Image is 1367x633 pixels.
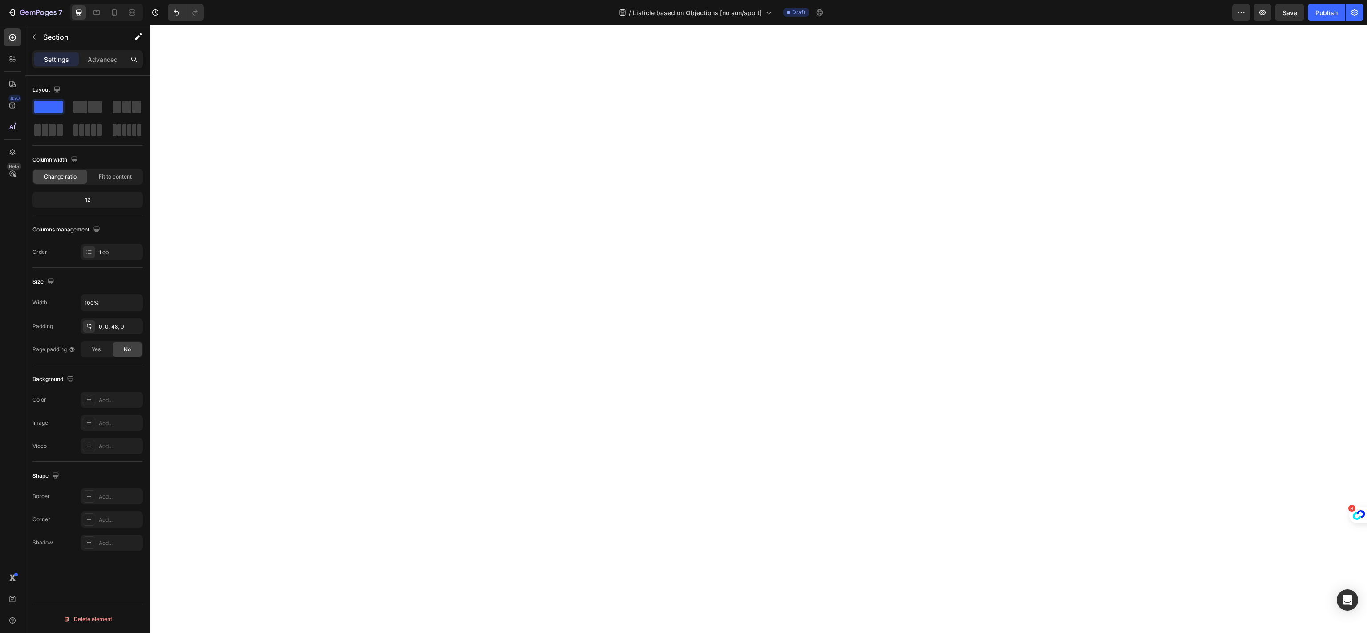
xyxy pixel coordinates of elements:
p: 7 [58,7,62,18]
div: Border [32,492,50,500]
div: Beta [7,163,21,170]
div: Publish [1315,8,1338,17]
p: Settings [44,55,69,64]
div: 0, 0, 48, 0 [99,323,141,331]
div: Background [32,373,76,385]
iframe: Design area [150,25,1367,633]
div: Padding [32,322,53,330]
div: Delete element [63,614,112,625]
div: Size [32,276,56,288]
input: Auto [81,295,142,311]
div: Add... [99,516,141,524]
p: Advanced [88,55,118,64]
button: Publish [1308,4,1345,21]
button: Save [1275,4,1304,21]
div: Video [32,442,47,450]
div: Add... [99,442,141,450]
div: 450 [8,95,21,102]
div: Column width [32,154,80,166]
div: Width [32,299,47,307]
p: Section [43,32,116,42]
div: Shape [32,470,61,482]
div: Color [32,396,46,404]
div: Add... [99,396,141,404]
span: Listicle based on Objections [no sun/sport] [633,8,762,17]
div: Image [32,419,48,427]
div: Columns management [32,224,102,236]
div: Add... [99,493,141,501]
div: Open Intercom Messenger [1337,589,1358,611]
span: Draft [792,8,805,16]
span: / [629,8,631,17]
div: Page padding [32,345,76,353]
span: Change ratio [44,173,77,181]
button: 7 [4,4,66,21]
span: Save [1282,9,1297,16]
div: Corner [32,515,50,523]
div: Order [32,248,47,256]
div: Layout [32,84,62,96]
div: 1 col [99,248,141,256]
div: Add... [99,419,141,427]
div: Shadow [32,539,53,547]
span: Yes [92,345,101,353]
span: Fit to content [99,173,132,181]
div: Undo/Redo [168,4,204,21]
button: Delete element [32,612,143,626]
span: No [124,345,131,353]
div: 12 [34,194,141,206]
div: Add... [99,539,141,547]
